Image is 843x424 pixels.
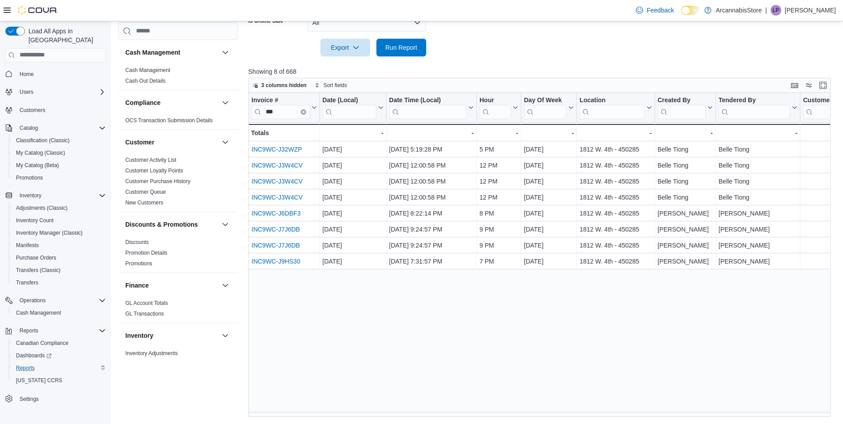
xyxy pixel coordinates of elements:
span: Washington CCRS [12,375,106,386]
div: Day Of Week [524,96,567,104]
a: New Customers [125,200,163,206]
a: Adjustments (Classic) [12,203,71,213]
button: Inventory [16,190,45,201]
span: Dashboards [12,350,106,361]
div: Belle Tiong [719,144,797,155]
span: Settings [16,393,106,404]
span: Reports [12,363,106,373]
span: Inventory [16,190,106,201]
span: Customer Loyalty Points [125,167,183,174]
span: GL Transactions [125,310,164,317]
span: Inventory [20,192,41,199]
div: - [389,128,473,138]
div: [DATE] 5:19:28 PM [389,144,473,155]
div: 1812 W. 4th - 450285 [579,208,651,219]
div: 1812 W. 4th - 450285 [579,144,651,155]
div: Created By [658,96,706,104]
a: Manifests [12,240,42,251]
button: Customer [220,137,231,148]
span: Export [326,39,365,56]
span: Adjustments (Classic) [12,203,106,213]
div: Belle Tiong [719,160,797,171]
div: Totals [251,128,317,138]
span: Reports [16,364,35,372]
span: Transfers [12,277,106,288]
a: Dashboards [12,350,55,361]
div: Date (Local) [322,96,376,104]
div: [DATE] 7:31:57 PM [389,256,473,267]
div: Hour [479,96,511,104]
span: GL Account Totals [125,300,168,307]
div: Customer [118,155,238,212]
span: Promotions [125,260,152,267]
input: Dark Mode [681,6,700,15]
span: Cash Out Details [125,77,166,84]
a: Reports [12,363,38,373]
div: [DATE] 9:24:57 PM [389,224,473,235]
span: Inventory Count [12,215,106,226]
div: 1812 W. 4th - 450285 [579,192,651,203]
button: Transfers (Classic) [9,264,109,276]
button: Run Report [376,39,426,56]
div: - [524,128,574,138]
button: Inventory Manager (Classic) [9,227,109,239]
button: Inventory [125,331,218,340]
div: Luke Periccos [771,5,781,16]
p: | [765,5,767,16]
div: [DATE] [322,256,383,267]
span: Operations [16,295,106,306]
a: Customer Loyalty Points [125,168,183,174]
div: [DATE] [322,176,383,187]
a: INC9WC-J9HS30 [252,258,300,265]
span: Manifests [16,242,39,249]
button: Catalog [16,123,41,133]
div: 1812 W. 4th - 450285 [579,224,651,235]
div: Location [579,96,644,119]
button: Cash Management [125,48,218,57]
span: Promotion Details [125,249,168,256]
span: Users [16,87,106,97]
span: Classification (Classic) [12,135,106,146]
h3: Discounts & Promotions [125,220,198,229]
a: INC9WC-J7J6DB [252,242,300,249]
button: Manifests [9,239,109,252]
a: Canadian Compliance [12,338,72,348]
span: Transfers (Classic) [12,265,106,276]
span: Discounts [125,239,149,246]
span: 3 columns hidden [261,82,307,89]
div: Date (Local) [322,96,376,119]
a: Inventory Count [12,215,57,226]
a: GL Transactions [125,311,164,317]
div: 1812 W. 4th - 450285 [579,160,651,171]
button: Customers [2,104,109,116]
img: Cova [18,6,58,15]
button: Created By [658,96,713,119]
button: [US_STATE] CCRS [9,374,109,387]
div: [PERSON_NAME] [719,240,797,251]
span: Home [20,71,34,78]
button: Cash Management [220,47,231,58]
span: Catalog [16,123,106,133]
span: Purchase Orders [16,254,56,261]
button: Reports [9,362,109,374]
h3: Finance [125,281,149,290]
a: Transfers (Classic) [12,265,64,276]
span: Run Report [385,43,417,52]
button: Operations [16,295,49,306]
button: Date Time (Local) [389,96,473,119]
button: My Catalog (Beta) [9,159,109,172]
div: 12 PM [479,176,518,187]
span: Feedback [647,6,674,15]
span: My Catalog (Beta) [16,162,59,169]
div: Day Of Week [524,96,567,119]
button: Reports [2,324,109,337]
button: Location [579,96,651,119]
button: Sort fields [311,80,351,91]
a: Settings [16,394,42,404]
a: INC9WC-J7J6DB [252,226,300,233]
div: [DATE] 12:00:58 PM [389,192,473,203]
div: [DATE] [524,176,574,187]
div: Belle Tiong [719,176,797,187]
button: Keyboard shortcuts [789,80,800,91]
